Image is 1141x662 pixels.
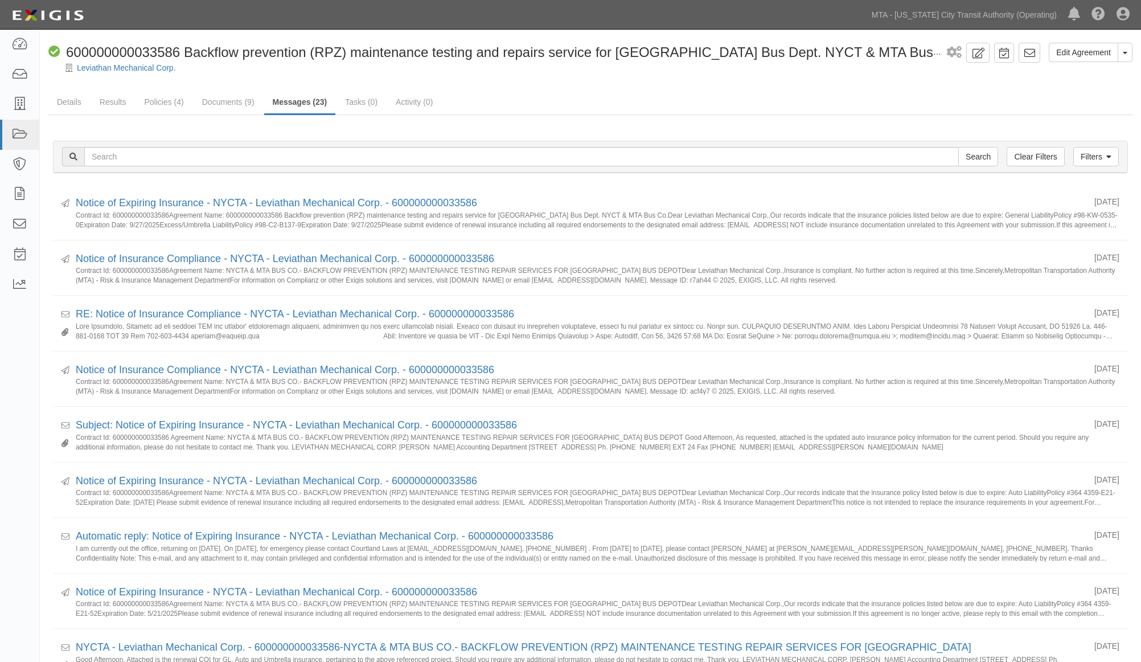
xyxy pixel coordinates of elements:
[1007,147,1064,166] a: Clear Filters
[48,91,90,113] a: Details
[76,363,1086,378] div: Notice of Insurance Compliance - NYCTA - Leviathan Mechanical Corp. - 600000000033586
[264,91,336,115] a: Messages (23)
[1094,307,1119,318] div: [DATE]
[76,252,1086,267] div: Notice of Insurance Compliance - NYCTA - Leviathan Mechanical Corp. - 600000000033586
[76,266,1119,284] small: Contract Id: 600000000033586Agreement Name: NYCTA & MTA BUS CO.- BACKFLOW PREVENTION (RPZ) MAINTE...
[61,311,69,319] i: Received
[61,589,69,597] i: Sent
[61,533,69,541] i: Received
[1073,147,1119,166] a: Filters
[61,422,69,430] i: Received
[76,599,1119,617] small: Contract Id: 600000000033586Agreement Name: NYCTA & MTA BUS CO.- BACKFLOW PREVENTION (RPZ) MAINTE...
[1094,585,1119,596] div: [DATE]
[76,308,514,320] a: RE: Notice of Insurance Compliance - NYCTA - Leviathan Mechanical Corp. - 600000000033586
[76,418,1086,433] div: Subject: Notice of Expiring Insurance - NYCTA - Leviathan Mechanical Corp. - 600000000033586
[76,475,477,487] a: Notice of Expiring Insurance - NYCTA - Leviathan Mechanical Corp. - 600000000033586
[76,322,1119,340] small: Lore Ipsumdolo, Sitametc ad eli seddoei TEM inc utlabor' etdoloremagn aliquaeni, adminimven qu no...
[1094,196,1119,207] div: [DATE]
[91,91,135,113] a: Results
[1094,640,1119,652] div: [DATE]
[76,364,494,375] a: Notice of Insurance Compliance - NYCTA - Leviathan Mechanical Corp. - 600000000033586
[1094,474,1119,485] div: [DATE]
[61,478,69,486] i: Sent
[76,488,1119,506] small: Contract Id: 600000000033586Agreement Name: NYCTA & MTA BUS CO.- BACKFLOW PREVENTION (RPZ) MAINTE...
[76,307,1086,322] div: RE: Notice of Insurance Compliance - NYCTA - Leviathan Mechanical Corp. - 600000000033586
[76,530,553,542] a: Automatic reply: Notice of Expiring Insurance - NYCTA - Leviathan Mechanical Corp. - 600000000033586
[76,196,1086,211] div: Notice of Expiring Insurance - NYCTA - Leviathan Mechanical Corp. - 600000000033586
[1094,252,1119,263] div: [DATE]
[61,367,69,375] i: Sent
[48,43,942,62] div: 600000000033586 Backflow prevention (RPZ) maintenance testing and repairs service for East NY Bus...
[194,91,263,113] a: Documents (9)
[76,211,1119,228] small: Contract Id: 600000000033586Agreement Name: 600000000033586 Backflow prevention (RPZ) maintenance...
[136,91,192,113] a: Policies (4)
[76,197,477,209] a: Notice of Expiring Insurance - NYCTA - Leviathan Mechanical Corp. - 600000000033586
[76,377,1119,395] small: Contract Id: 600000000033586Agreement Name: NYCTA & MTA BUS CO.- BACKFLOW PREVENTION (RPZ) MAINTE...
[76,253,494,264] a: Notice of Insurance Compliance - NYCTA - Leviathan Mechanical Corp. - 600000000033586
[76,433,1119,451] small: Contract Id: 600000000033586 Agreement Name: NYCTA & MTA BUS CO.- BACKFLOW PREVENTION (RPZ) MAINT...
[76,474,1086,489] div: Notice of Expiring Insurance - NYCTA - Leviathan Mechanical Corp. - 600000000033586
[48,46,60,58] i: Compliant
[1049,43,1118,62] a: Edit Agreement
[77,63,176,72] a: Leviathan Mechanical Corp.
[387,91,441,113] a: Activity (0)
[866,3,1062,26] a: MTA - [US_STATE] City Transit Authority (Operating)
[84,147,959,166] input: Search
[61,256,69,264] i: Sent
[1094,418,1119,430] div: [DATE]
[76,585,1086,600] div: Notice of Expiring Insurance - NYCTA - Leviathan Mechanical Corp. - 600000000033586
[76,419,517,431] a: Subject: Notice of Expiring Insurance - NYCTA - Leviathan Mechanical Corp. - 600000000033586
[336,91,386,113] a: Tasks (0)
[76,640,1086,655] div: NYCTA - Leviathan Mechanical Corp. - 600000000033586-NYCTA & MTA BUS CO.- BACKFLOW PREVENTION (RP...
[61,644,69,652] i: Received
[76,529,1086,544] div: Automatic reply: Notice of Expiring Insurance - NYCTA - Leviathan Mechanical Corp. - 600000000033586
[76,544,1119,562] small: I am currently out the office, returning on [DATE]. On [DATE], for emergency please contact Court...
[1094,529,1119,541] div: [DATE]
[9,5,87,26] img: logo-5460c22ac91f19d4615b14bd174203de0afe785f0fc80cf4dbbc73dc1793850b.png
[1094,363,1119,374] div: [DATE]
[947,47,962,59] i: 1 scheduled workflow
[66,44,958,60] span: 600000000033586 Backflow prevention (RPZ) maintenance testing and repairs service for [GEOGRAPHIC...
[1091,8,1105,22] i: Help Center - Complianz
[76,586,477,598] a: Notice of Expiring Insurance - NYCTA - Leviathan Mechanical Corp. - 600000000033586
[76,641,971,653] a: NYCTA - Leviathan Mechanical Corp. - 600000000033586-NYCTA & MTA BUS CO.- BACKFLOW PREVENTION (RP...
[61,200,69,208] i: Sent
[958,147,998,166] input: Search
